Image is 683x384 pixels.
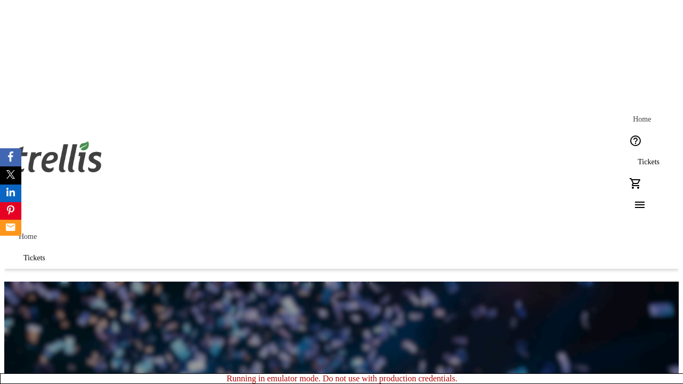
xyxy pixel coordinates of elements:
button: Help [625,130,646,151]
a: Home [11,226,45,247]
span: Home [633,115,651,124]
a: Tickets [11,247,58,269]
span: Home [19,233,37,241]
span: Tickets [23,254,45,262]
button: Cart [625,173,646,194]
a: Home [625,109,659,130]
a: Tickets [625,151,672,173]
span: Tickets [638,158,660,166]
button: Menu [625,194,646,215]
img: Orient E2E Organization 1aIgMQFKAX's Logo [11,130,106,183]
